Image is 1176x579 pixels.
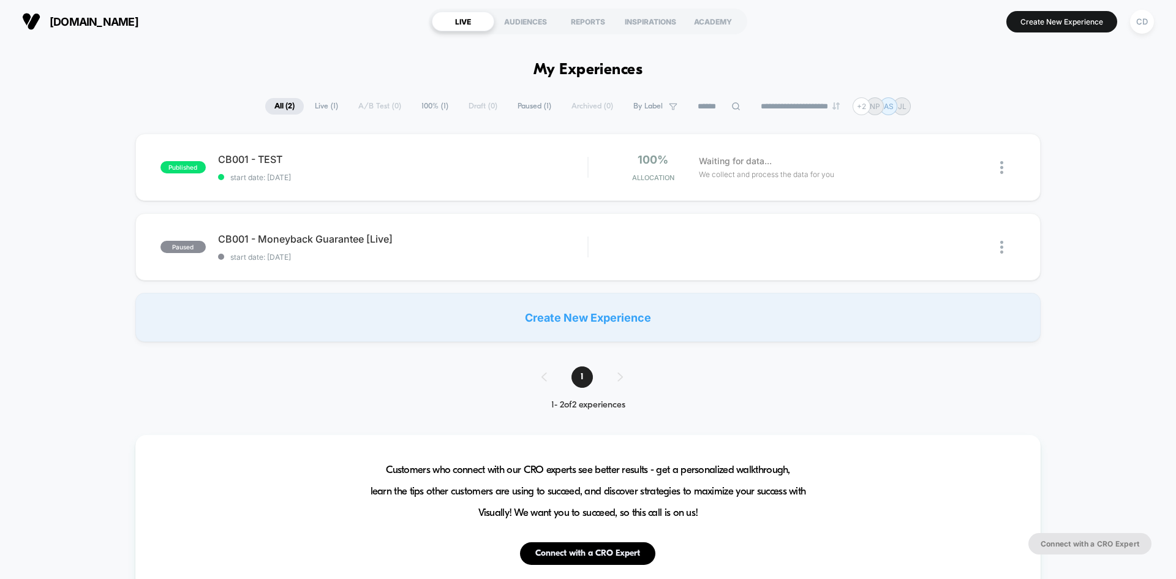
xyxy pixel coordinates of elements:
span: start date: [DATE] [218,173,587,182]
span: 100% ( 1 ) [412,98,458,115]
img: close [1000,241,1003,254]
div: 1 - 2 of 2 experiences [529,400,647,411]
span: Live ( 1 ) [306,98,347,115]
span: 100% [638,153,668,166]
button: [DOMAIN_NAME] [18,12,142,31]
div: REPORTS [557,12,619,31]
div: ACADEMY [682,12,744,31]
div: CD [1130,10,1154,34]
span: published [160,161,206,173]
img: close [1000,161,1003,174]
div: INSPIRATIONS [619,12,682,31]
span: [DOMAIN_NAME] [50,15,138,28]
button: Create New Experience [1006,11,1117,32]
span: CB001 - Moneyback Guarantee [Live] [218,233,587,245]
span: paused [160,241,206,253]
img: Visually logo [22,12,40,31]
button: Connect with a CRO Expert [1028,533,1151,554]
h1: My Experiences [533,61,643,79]
span: CB001 - TEST [218,153,587,165]
span: Customers who connect with our CRO experts see better results - get a personalized walkthrough, l... [371,460,806,524]
span: We collect and process the data for you [699,168,834,180]
p: JL [898,102,907,111]
div: LIVE [432,12,494,31]
p: NP [870,102,880,111]
span: Allocation [632,173,674,182]
div: Create New Experience [135,293,1041,342]
span: 1 [571,366,593,388]
span: Waiting for data... [699,154,772,168]
span: Paused ( 1 ) [508,98,560,115]
button: Connect with a CRO Expert [520,542,655,565]
p: AS [884,102,894,111]
img: end [832,102,840,110]
span: start date: [DATE] [218,252,587,262]
button: CD [1126,9,1158,34]
span: By Label [633,102,663,111]
div: AUDIENCES [494,12,557,31]
span: All ( 2 ) [265,98,304,115]
div: + 2 [853,97,870,115]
